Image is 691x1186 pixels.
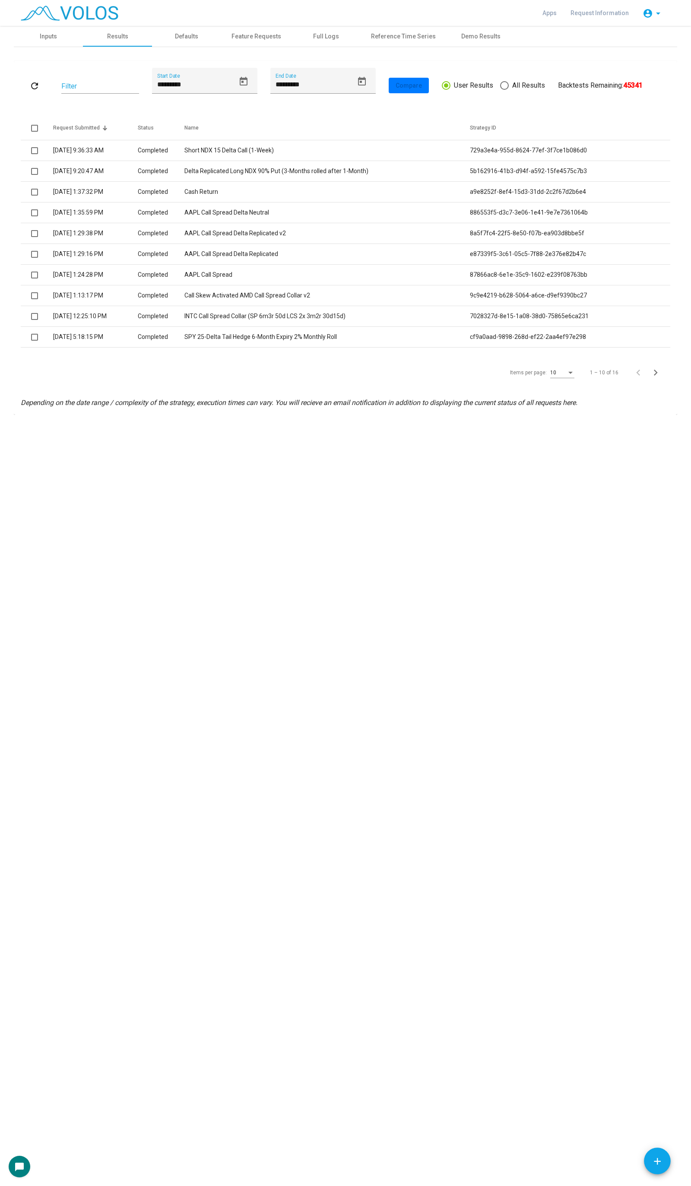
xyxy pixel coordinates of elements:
td: AAPL Call Spread [184,265,470,285]
td: Completed [138,182,185,202]
td: Completed [138,223,185,244]
td: 8a5f7fc4-22f5-8e50-f07b-ea903d8bbe5f [470,223,670,244]
td: AAPL Call Spread Delta Neutral [184,202,470,223]
td: AAPL Call Spread Delta Replicated v2 [184,223,470,244]
button: Add icon [644,1148,671,1174]
div: Reference Time Series [371,32,436,41]
b: 45341 [623,81,643,89]
td: [DATE] 5:18:15 PM [53,327,137,348]
td: SPY 25-Delta Tail Hedge 6-Month Expiry 2% Monthly Roll [184,327,470,348]
td: 886553f5-d3c7-3e06-1e41-9e7e7361064b [470,202,670,223]
td: Completed [138,244,185,265]
td: Completed [138,306,185,327]
span: Apps [542,9,557,16]
div: Name [184,124,199,132]
i: Depending on the date range / complexity of the strategy, execution times can vary. You will reci... [21,398,577,407]
button: Compare [389,78,429,93]
td: cf9a0aad-9898-268d-ef22-2aa4ef97e298 [470,327,670,348]
div: Items per page: [510,369,547,376]
td: a9e8252f-8ef4-15d3-31dd-2c2f67d2b6e4 [470,182,670,202]
button: Open calendar [353,73,371,90]
div: Defaults [175,32,198,41]
td: Completed [138,327,185,348]
td: [DATE] 1:29:16 PM [53,244,137,265]
span: Compare [396,82,422,89]
td: Completed [138,265,185,285]
td: Completed [138,140,185,161]
td: e87339f5-3c61-05c5-7f88-2e376e82b47c [470,244,670,265]
div: Full Logs [313,32,339,41]
td: 7028327d-8e15-1a08-38d0-75865e6ca231 [470,306,670,327]
td: [DATE] 12:25:10 PM [53,306,137,327]
div: Strategy ID [470,124,660,132]
td: INTC Call Spread Collar (SP 6m3r 50d LCS 2x 3m2r 30d15d) [184,306,470,327]
td: Completed [138,161,185,182]
button: Previous page [632,364,650,381]
div: Name [184,124,470,132]
td: Completed [138,202,185,223]
mat-select: Items per page: [550,370,574,376]
div: Request Submitted [53,124,137,132]
div: 1 – 10 of 16 [590,369,618,376]
span: All Results [509,80,545,91]
mat-icon: chat_bubble [14,1162,25,1172]
button: Open calendar [235,73,252,90]
td: Delta Replicated Long NDX 90% Put (3-Months rolled after 1-Month) [184,161,470,182]
div: Demo Results [461,32,501,41]
td: Call Skew Activated AMD Call Spread Collar v2 [184,285,470,306]
td: [DATE] 9:36:33 AM [53,140,137,161]
a: Apps [536,5,564,21]
td: AAPL Call Spread Delta Replicated [184,244,470,265]
mat-icon: account_circle [643,8,653,19]
div: Backtests Remaining: [558,80,643,91]
div: Inputs [40,32,57,41]
mat-icon: refresh [29,81,40,91]
td: [DATE] 1:37:32 PM [53,182,137,202]
div: Status [138,124,154,132]
div: Status [138,124,185,132]
a: Request Information [564,5,636,21]
td: [DATE] 1:35:59 PM [53,202,137,223]
td: 9c9e4219-b628-5064-a6ce-d9ef9390bc27 [470,285,670,306]
td: 729a3e4a-955d-8624-77ef-3f7ce1b086d0 [470,140,670,161]
div: Feature Requests [231,32,281,41]
td: [DATE] 1:29:38 PM [53,223,137,244]
span: Request Information [571,9,629,16]
td: [DATE] 1:24:28 PM [53,265,137,285]
td: [DATE] 1:13:17 PM [53,285,137,306]
td: 5b162916-41b3-d94f-a592-15fe4575c7b3 [470,161,670,182]
div: Strategy ID [470,124,496,132]
span: 10 [550,370,556,376]
td: Short NDX 15 Delta Call (1-Week) [184,140,470,161]
td: Cash Return [184,182,470,202]
td: Completed [138,285,185,306]
button: Next page [650,364,667,381]
td: 87866ac8-6e1e-35c9-1602-e239f08763bb [470,265,670,285]
div: Results [107,32,128,41]
mat-icon: add [652,1156,663,1167]
span: User Results [450,80,493,91]
mat-icon: arrow_drop_down [653,8,663,19]
div: Request Submitted [53,124,100,132]
td: [DATE] 9:20:47 AM [53,161,137,182]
